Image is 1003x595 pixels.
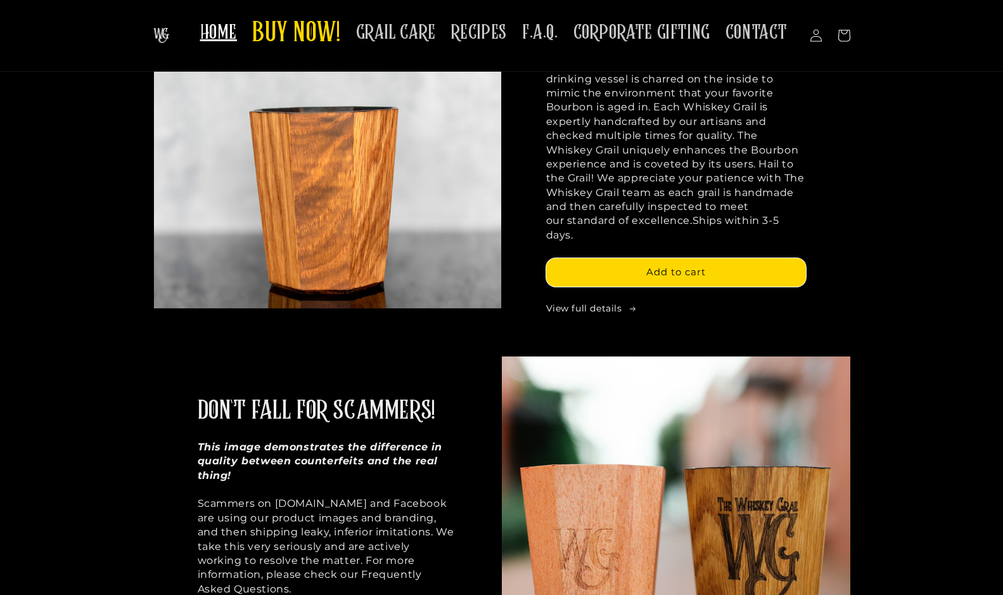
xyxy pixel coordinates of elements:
[646,266,706,278] span: Add to cart
[522,20,558,45] span: F.A.Q.
[198,395,435,428] h2: DON'T FALL FOR SCAMMERS!
[348,13,444,53] a: GRAIL CARE
[546,303,806,315] a: View full details
[546,29,806,242] p: The perfect Bourbon Whiskey starts with the perfect [PERSON_NAME], which is what we lovingly name...
[200,20,237,45] span: HOME
[718,13,795,53] a: CONTACT
[252,16,341,51] span: BUY NOW!
[566,13,718,53] a: CORPORATE GIFTING
[546,258,806,287] button: Add to cart
[573,20,710,45] span: CORPORATE GIFTING
[444,13,514,53] a: RECIPES
[725,20,788,45] span: CONTACT
[153,28,169,43] img: The Whiskey Grail
[198,441,443,481] strong: This image demonstrates the difference in quality between counterfeits and the real thing!
[245,9,348,59] a: BUY NOW!
[356,20,436,45] span: GRAIL CARE
[451,20,507,45] span: RECIPES
[514,13,566,53] a: F.A.Q.
[193,13,245,53] a: HOME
